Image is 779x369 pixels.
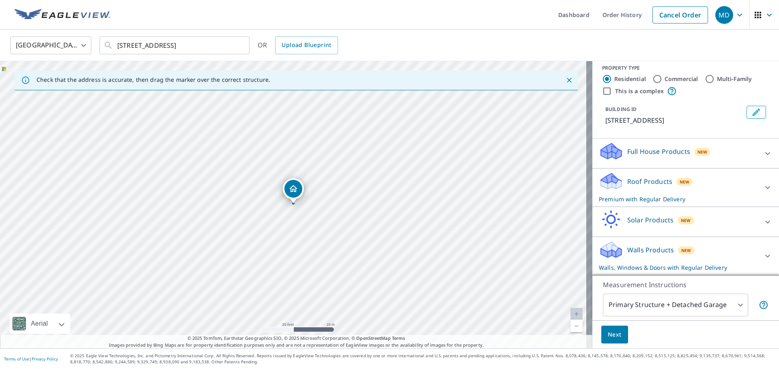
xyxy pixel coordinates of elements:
div: MD [715,6,733,24]
label: Residential [614,75,646,83]
p: Premium with Regular Delivery [599,195,758,203]
div: Aerial [10,314,70,334]
label: Commercial [665,75,698,83]
div: Walls ProductsNewWalls, Windows & Doors with Regular Delivery [599,240,773,272]
a: Current Level 20, Zoom Out [570,320,583,332]
a: Terms of Use [4,356,29,362]
span: Next [608,330,622,340]
button: Next [601,326,628,344]
div: Solar ProductsNew [599,210,773,233]
p: Solar Products [627,215,674,225]
label: Multi-Family [717,75,752,83]
input: Search by address or latitude-longitude [117,34,233,57]
span: Upload Blueprint [282,40,331,50]
a: Terms [392,335,405,341]
div: Primary Structure + Detached Garage [603,294,748,316]
div: Full House ProductsNew [599,142,773,165]
div: Dropped pin, building 1, Residential property, 6727 126th Pl SE Snohomish, WA 98296 [283,178,304,203]
p: Roof Products [627,177,672,186]
p: Walls Products [627,245,674,255]
label: This is a complex [615,87,664,95]
div: PROPERTY TYPE [602,64,769,72]
span: New [697,149,708,155]
a: Upload Blueprint [275,36,338,54]
p: Walls, Windows & Doors with Regular Delivery [599,263,758,272]
div: OR [258,36,338,54]
span: New [681,247,691,254]
img: EV Logo [15,9,110,21]
p: | [4,356,58,361]
p: Measurement Instructions [603,280,768,290]
div: [GEOGRAPHIC_DATA] [10,34,91,57]
span: New [680,179,690,185]
a: Privacy Policy [32,356,58,362]
div: Roof ProductsNewPremium with Regular Delivery [599,172,773,203]
span: © 2025 TomTom, Earthstar Geographics SIO, © 2025 Microsoft Corporation, © [187,335,405,342]
p: Check that the address is accurate, then drag the marker over the correct structure. [37,76,270,83]
p: [STREET_ADDRESS] [605,115,743,125]
a: OpenStreetMap [356,335,390,341]
button: Edit building 1 [747,106,766,119]
div: Aerial [28,314,50,334]
a: Current Level 20, Zoom In Disabled [570,308,583,320]
span: New [681,217,691,224]
p: BUILDING ID [605,106,637,113]
p: © 2025 Eagle View Technologies, Inc. and Pictometry International Corp. All Rights Reserved. Repo... [70,353,775,365]
span: Your report will include the primary structure and a detached garage if one exists. [759,300,768,310]
a: Cancel Order [652,6,708,23]
p: Full House Products [627,147,690,156]
button: Close [564,75,575,85]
